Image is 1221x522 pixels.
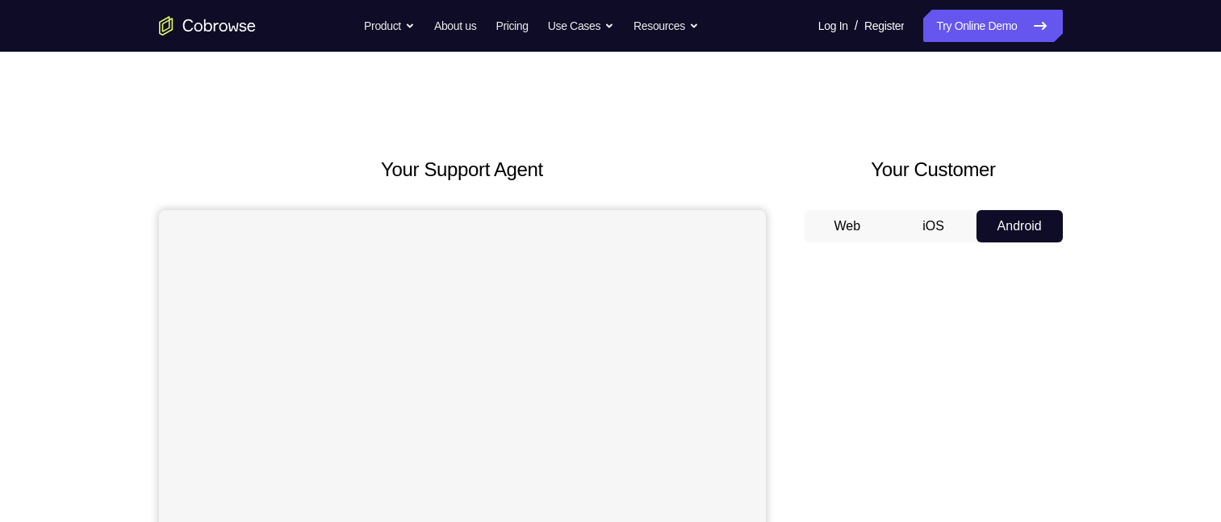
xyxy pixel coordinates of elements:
a: Log In [818,10,848,42]
a: Register [864,10,904,42]
button: Resources [633,10,699,42]
h2: Your Customer [805,155,1063,184]
a: Go to the home page [159,16,256,36]
button: iOS [890,210,976,242]
a: Try Online Demo [923,10,1062,42]
a: Pricing [496,10,528,42]
a: About us [434,10,476,42]
h2: Your Support Agent [159,155,766,184]
span: / [855,16,858,36]
button: Use Cases [548,10,614,42]
button: Product [364,10,415,42]
button: Web [805,210,891,242]
button: Android [976,210,1063,242]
